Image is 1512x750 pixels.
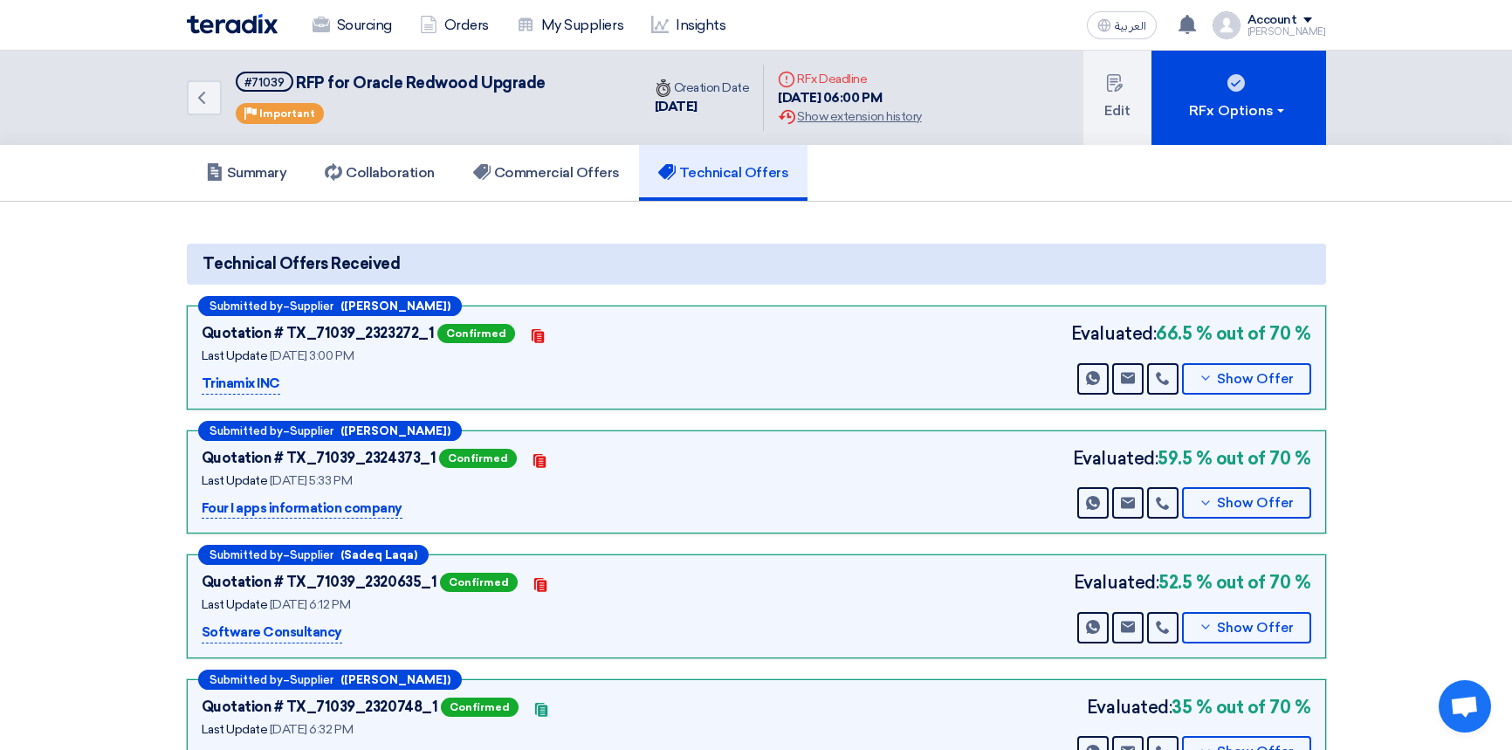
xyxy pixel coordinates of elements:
[340,425,450,437] b: ([PERSON_NAME])
[290,300,333,312] span: Supplier
[236,72,546,93] h5: RFP for Oracle Redwood Upgrade
[198,296,462,316] div: –
[1217,622,1294,635] span: Show Offer
[198,421,462,441] div: –
[325,164,435,182] h5: Collaboration
[244,77,285,88] div: #71039
[1439,680,1491,733] a: Open chat
[1217,497,1294,510] span: Show Offer
[210,549,283,561] span: Submitted by
[1074,569,1311,595] div: Evaluated:
[1189,100,1288,121] div: RFx Options
[1087,694,1311,720] div: Evaluated:
[441,698,519,717] span: Confirmed
[503,6,637,45] a: My Suppliers
[778,88,921,108] div: [DATE] 06:00 PM
[1151,51,1326,145] button: RFx Options
[655,97,750,117] div: [DATE]
[1213,11,1241,39] img: profile_test.png
[210,674,283,685] span: Submitted by
[187,14,278,34] img: Teradix logo
[658,164,788,182] h5: Technical Offers
[1172,694,1310,720] b: 35 % out of 70 %
[340,549,417,561] b: (Sadeq Laqa)
[202,448,436,469] div: Quotation # TX_71039_2324373_1
[198,545,429,565] div: –
[1182,612,1311,643] button: Show Offer
[440,573,518,592] span: Confirmed
[296,73,546,93] span: RFP for Oracle Redwood Upgrade
[1217,373,1294,386] span: Show Offer
[1182,487,1311,519] button: Show Offer
[202,348,268,363] span: Last Update
[187,145,306,201] a: Summary
[778,70,921,88] div: RFx Deadline
[270,597,350,612] span: [DATE] 6:12 PM
[290,674,333,685] span: Supplier
[270,348,354,363] span: [DATE] 3:00 PM
[639,145,808,201] a: Technical Offers
[202,572,437,593] div: Quotation # TX_71039_2320635_1
[340,300,450,312] b: ([PERSON_NAME])
[270,722,353,737] span: [DATE] 6:32 PM
[202,374,280,395] p: Trinamix INC
[290,425,333,437] span: Supplier
[340,674,450,685] b: ([PERSON_NAME])
[1182,363,1311,395] button: Show Offer
[655,79,750,97] div: Creation Date
[439,449,517,468] span: Confirmed
[1087,11,1157,39] button: العربية
[1247,13,1297,28] div: Account
[202,473,268,488] span: Last Update
[210,425,283,437] span: Submitted by
[473,164,620,182] h5: Commercial Offers
[1071,320,1311,347] div: Evaluated:
[437,324,515,343] span: Confirmed
[290,549,333,561] span: Supplier
[202,323,435,344] div: Quotation # TX_71039_2323272_1
[1083,51,1151,145] button: Edit
[210,300,283,312] span: Submitted by
[202,597,268,612] span: Last Update
[454,145,639,201] a: Commercial Offers
[202,722,268,737] span: Last Update
[778,107,921,126] div: Show extension history
[203,252,401,276] span: Technical Offers Received
[1158,445,1310,471] b: 59.5 % out of 70 %
[270,473,352,488] span: [DATE] 5:33 PM
[259,107,315,120] span: Important
[406,6,503,45] a: Orders
[202,499,402,519] p: Four I apps information company
[1158,569,1310,595] b: 52.5 % out of 70 %
[637,6,739,45] a: Insights
[1156,320,1310,347] b: 66.5 % out of 70 %
[299,6,406,45] a: Sourcing
[1247,27,1326,37] div: [PERSON_NAME]
[306,145,454,201] a: Collaboration
[202,697,438,718] div: Quotation # TX_71039_2320748_1
[1073,445,1311,471] div: Evaluated:
[206,164,287,182] h5: Summary
[198,670,462,690] div: –
[1115,20,1146,32] span: العربية
[202,623,342,643] p: Software Consultancy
